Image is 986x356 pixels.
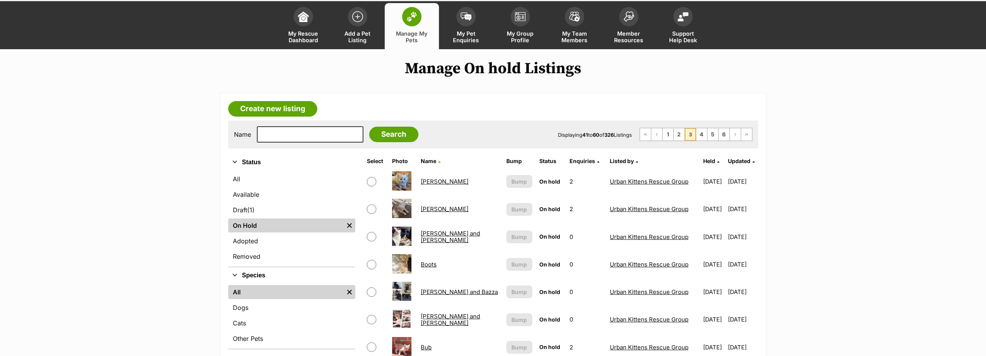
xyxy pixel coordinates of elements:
[511,316,527,324] span: Bump
[741,128,752,141] a: Last page
[228,270,355,280] button: Species
[247,205,255,215] span: (1)
[656,3,710,49] a: Support Help Desk
[228,172,355,186] a: All
[506,258,532,271] button: Bump
[570,158,599,164] a: Enquiries
[228,316,355,330] a: Cats
[506,285,532,298] button: Bump
[610,344,688,351] a: Urban Kittens Rescue Group
[506,203,532,216] button: Bump
[539,344,560,350] span: On hold
[707,128,718,141] a: Page 5
[569,12,580,22] img: team-members-icon-5396bd8760b3fe7c0b43da4ab00e1e3bb1a5d9ba89233759b79545d2d3fc5d0d.svg
[593,132,599,138] strong: 60
[421,344,432,351] a: Bub
[421,158,441,164] a: Name
[557,30,592,43] span: My Team Members
[389,155,417,167] th: Photo
[536,155,566,167] th: Status
[298,11,309,22] img: dashboard-icon-eb2f2d2d3e046f16d808141f083e7271f6b2e854fb5c12c21221c1fb7104beca.svg
[539,178,560,185] span: On hold
[421,261,437,268] a: Boots
[340,30,375,43] span: Add a Pet Listing
[493,3,547,49] a: My Group Profile
[228,187,355,201] a: Available
[511,177,527,186] span: Bump
[623,11,634,22] img: member-resources-icon-8e73f808a243e03378d46382f2149f9095a855e16c252ad45f914b54edf8863c.svg
[228,234,355,248] a: Adopted
[728,158,755,164] a: Updated
[344,218,355,232] a: Remove filter
[610,288,688,296] a: Urban Kittens Rescue Group
[234,131,251,138] label: Name
[228,101,317,117] a: Create new listing
[602,3,656,49] a: Member Resources
[662,128,673,141] a: Page 1
[610,178,688,185] a: Urban Kittens Rescue Group
[344,285,355,299] a: Remove filter
[421,230,480,244] a: [PERSON_NAME] and [PERSON_NAME]
[700,224,727,250] td: [DATE]
[385,3,439,49] a: Manage My Pets
[421,313,480,327] a: [PERSON_NAME] and [PERSON_NAME]
[700,196,727,222] td: [DATE]
[582,132,588,138] strong: 41
[276,3,330,49] a: My Rescue Dashboard
[640,128,651,141] a: First page
[566,306,606,333] td: 0
[539,289,560,295] span: On hold
[604,132,614,138] strong: 326
[421,158,436,164] span: Name
[700,279,727,305] td: [DATE]
[700,306,727,333] td: [DATE]
[651,128,662,141] a: Previous page
[228,249,355,263] a: Removed
[228,218,344,232] a: On Hold
[503,30,538,43] span: My Group Profile
[449,30,484,43] span: My Pet Enquiries
[506,313,532,326] button: Bump
[421,288,498,296] a: [PERSON_NAME] and Bazza
[547,3,602,49] a: My Team Members
[228,284,355,349] div: Species
[566,224,606,250] td: 0
[286,30,321,43] span: My Rescue Dashboard
[392,254,411,273] img: Boots
[511,205,527,213] span: Bump
[703,158,719,164] a: Held
[369,127,418,142] input: Search
[610,205,688,213] a: Urban Kittens Rescue Group
[696,128,707,141] a: Page 4
[666,30,700,43] span: Support Help Desk
[228,332,355,346] a: Other Pets
[515,12,526,21] img: group-profile-icon-3fa3cf56718a62981997c0bc7e787c4b2cf8bcc04b72c1350f741eb67cf2f40e.svg
[719,128,730,141] a: Page 6
[640,128,752,141] nav: Pagination
[511,233,527,241] span: Bump
[678,12,688,21] img: help-desk-icon-fdf02630f3aa405de69fd3d07c3f3aa587a6932b1a1747fa1d2bba05be0121f9.svg
[461,12,471,21] img: pet-enquiries-icon-7e3ad2cf08bfb03b45e93fb7055b45f3efa6380592205ae92323e6603595dc1f.svg
[610,316,688,323] a: Urban Kittens Rescue Group
[228,170,355,267] div: Status
[352,11,363,22] img: add-pet-listing-icon-0afa8454b4691262ce3f59096e99ab1cd57d4a30225e0717b998d2c9b9846f56.svg
[394,30,429,43] span: Manage My Pets
[539,206,560,212] span: On hold
[506,175,532,188] button: Bump
[728,158,750,164] span: Updated
[700,168,727,195] td: [DATE]
[539,233,560,240] span: On hold
[566,251,606,278] td: 0
[503,155,535,167] th: Bump
[330,3,385,49] a: Add a Pet Listing
[728,251,757,278] td: [DATE]
[566,196,606,222] td: 2
[566,168,606,195] td: 2
[228,203,355,217] a: Draft
[703,158,715,164] span: Held
[728,306,757,333] td: [DATE]
[728,196,757,222] td: [DATE]
[511,288,527,296] span: Bump
[421,205,468,213] a: [PERSON_NAME]
[674,128,685,141] a: Page 2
